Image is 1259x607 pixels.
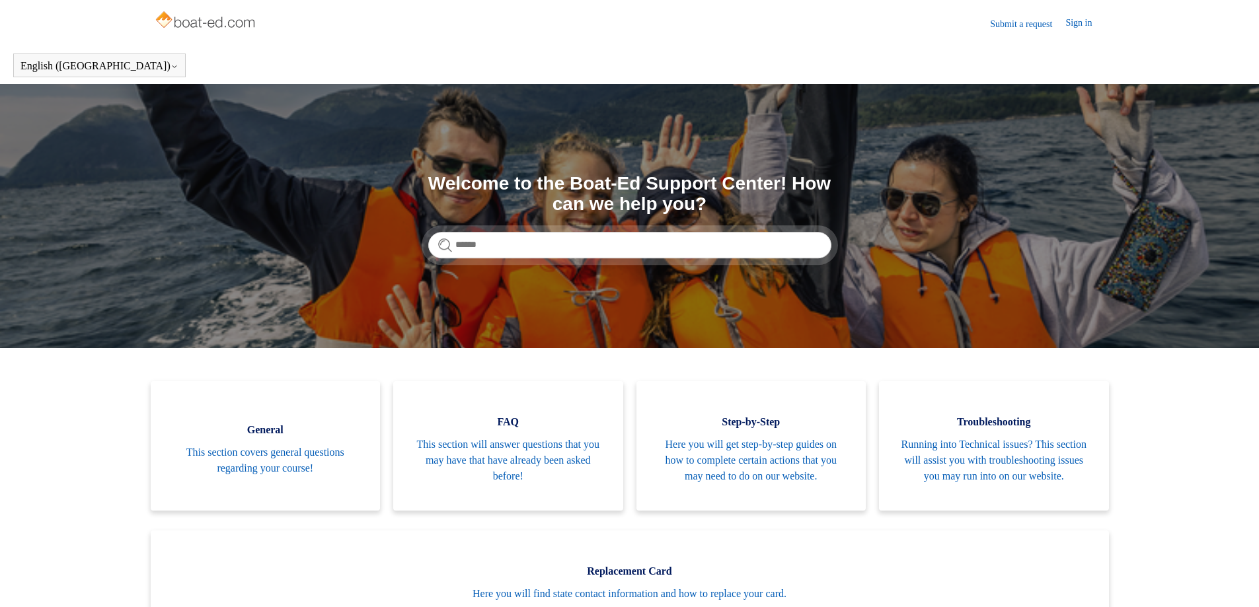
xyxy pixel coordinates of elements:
span: Here you will find state contact information and how to replace your card. [171,586,1089,602]
img: Boat-Ed Help Center home page [154,8,259,34]
a: Submit a request [990,17,1065,31]
a: Sign in [1065,16,1105,32]
a: FAQ This section will answer questions that you may have that have already been asked before! [393,381,623,511]
span: Running into Technical issues? This section will assist you with troubleshooting issues you may r... [899,437,1089,484]
span: FAQ [413,414,603,430]
span: General [171,422,361,438]
span: This section covers general questions regarding your course! [171,445,361,476]
a: Step-by-Step Here you will get step-by-step guides on how to complete certain actions that you ma... [636,381,866,511]
span: Replacement Card [171,563,1089,579]
h1: Welcome to the Boat-Ed Support Center! How can we help you? [428,174,831,215]
button: English ([GEOGRAPHIC_DATA]) [20,60,178,72]
span: This section will answer questions that you may have that have already been asked before! [413,437,603,484]
a: General This section covers general questions regarding your course! [151,381,381,511]
div: Live chat [1215,563,1249,597]
a: Troubleshooting Running into Technical issues? This section will assist you with troubleshooting ... [879,381,1109,511]
span: Here you will get step-by-step guides on how to complete certain actions that you may need to do ... [656,437,847,484]
span: Troubleshooting [899,414,1089,430]
span: Step-by-Step [656,414,847,430]
input: Search [428,232,831,258]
